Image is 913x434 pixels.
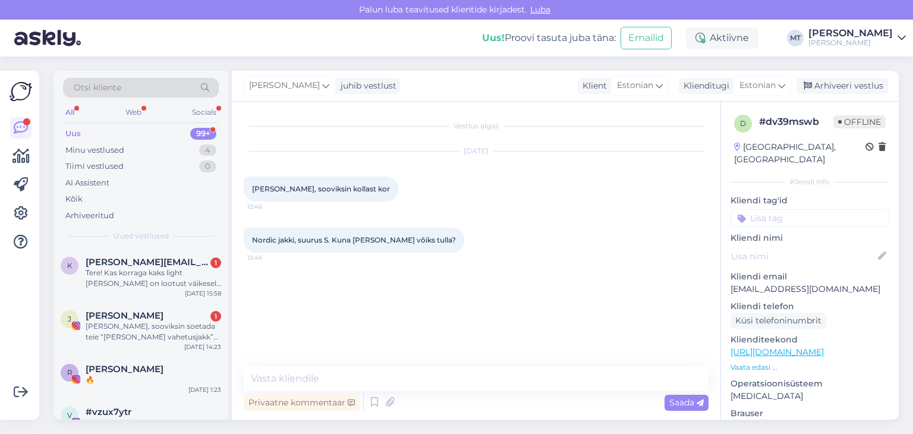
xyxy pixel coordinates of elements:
span: Otsi kliente [74,81,121,94]
div: 4 [199,144,216,156]
img: Askly Logo [10,80,32,103]
div: [DATE] [244,146,709,156]
span: v [67,411,72,420]
button: Emailid [621,27,672,49]
span: 12:46 [247,202,292,211]
div: Proovi tasuta juba täna: [482,31,616,45]
div: MT [787,30,804,46]
div: AI Assistent [65,177,109,189]
div: [DATE] 14:23 [184,342,221,351]
span: 12:46 [247,253,292,262]
span: J [68,315,71,323]
span: Kilp.karin@gmail.com [86,257,209,268]
p: Klienditeekond [731,334,889,346]
span: #vzux7ytr [86,407,131,417]
input: Lisa tag [731,209,889,227]
div: Arhiveeri vestlus [796,78,888,94]
input: Lisa nimi [731,250,876,263]
div: All [63,105,77,120]
span: Nordic jakki, suurus S. Kuna [PERSON_NAME] võiks tulla? [252,235,456,244]
p: [MEDICAL_DATA] [731,390,889,402]
span: Estonian [617,79,653,92]
p: Kliendi tag'id [731,194,889,207]
p: Operatsioonisüsteem [731,378,889,390]
div: # dv39mswb [759,115,833,129]
span: Romain Carrera [86,364,163,375]
span: [PERSON_NAME] [249,79,320,92]
span: [PERSON_NAME], sooviksin kollast kor [252,184,390,193]
div: [DATE] 1:23 [188,385,221,394]
b: Uus! [482,32,505,43]
a: [PERSON_NAME][PERSON_NAME] [808,29,906,48]
div: 1 [210,311,221,322]
div: Uus [65,128,81,140]
div: Tiimi vestlused [65,161,124,172]
div: Socials [190,105,219,120]
span: Saada [669,397,704,408]
div: Arhiveeritud [65,210,114,222]
div: juhib vestlust [336,80,396,92]
span: Estonian [739,79,776,92]
div: 99+ [190,128,216,140]
a: [URL][DOMAIN_NAME] [731,347,824,357]
div: Küsi telefoninumbrit [731,313,826,329]
span: Joona Kalamägi [86,310,163,321]
div: [GEOGRAPHIC_DATA], [GEOGRAPHIC_DATA] [734,141,865,166]
div: Tere! Kas korraga kaks light [PERSON_NAME] on lootust väikesele soodustusele? Küsija suu pihta ju... [86,268,221,289]
div: Aktiivne [686,27,758,49]
p: Brauser [731,407,889,420]
span: K [67,261,73,270]
div: 🔥 [86,375,221,385]
p: [EMAIL_ADDRESS][DOMAIN_NAME] [731,283,889,295]
div: Klient [578,80,607,92]
div: Kliendi info [731,177,889,187]
p: Kliendi telefon [731,300,889,313]
div: Vestlus algas [244,121,709,131]
div: 0 [199,161,216,172]
span: d [740,119,746,128]
span: Luba [527,4,554,15]
p: Kliendi email [731,271,889,283]
div: Klienditugi [679,80,729,92]
div: [DATE] 15:58 [185,289,221,298]
div: Kõik [65,193,83,205]
div: 1 [210,257,221,268]
div: [PERSON_NAME] [808,38,893,48]
div: [PERSON_NAME] [808,29,893,38]
span: R [67,368,73,377]
div: Web [123,105,144,120]
div: Minu vestlused [65,144,124,156]
span: Offline [833,115,886,128]
p: Kliendi nimi [731,232,889,244]
div: Privaatne kommentaar [244,395,360,411]
div: [PERSON_NAME], sooviksin soetada teie “[PERSON_NAME] vahetusjakk” musta L suuruses, aga hetkel se... [86,321,221,342]
span: Uued vestlused [114,231,169,241]
p: Vaata edasi ... [731,362,889,373]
